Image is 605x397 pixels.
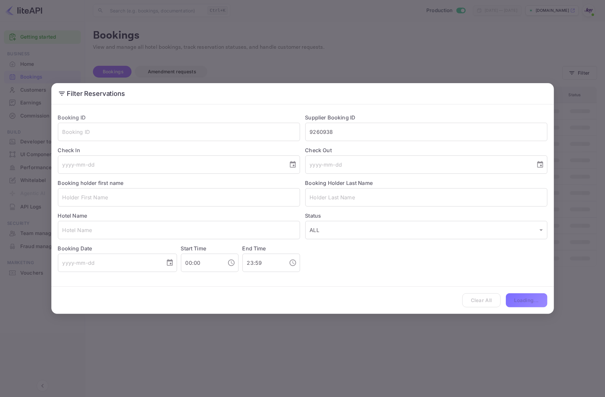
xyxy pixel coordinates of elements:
button: Choose time, selected time is 12:00 AM [225,256,238,269]
input: yyyy-mm-dd [58,155,284,174]
label: Booking Holder Last Name [305,180,373,186]
button: Choose date [286,158,299,171]
button: Choose date [534,158,547,171]
input: Holder First Name [58,188,300,207]
input: Hotel Name [58,221,300,239]
input: Booking ID [58,123,300,141]
label: Booking Date [58,244,177,252]
input: Supplier Booking ID [305,123,547,141]
label: Booking holder first name [58,180,124,186]
button: Choose time, selected time is 11:59 PM [286,256,299,269]
label: Check Out [305,146,547,154]
div: ALL [305,221,547,239]
input: hh:mm [181,254,222,272]
label: Status [305,212,547,220]
button: Choose date [163,256,176,269]
input: yyyy-mm-dd [305,155,531,174]
label: Check In [58,146,300,154]
input: Holder Last Name [305,188,547,207]
label: End Time [242,245,266,252]
label: Start Time [181,245,206,252]
label: Hotel Name [58,212,87,219]
h2: Filter Reservations [51,83,554,104]
input: yyyy-mm-dd [58,254,161,272]
label: Supplier Booking ID [305,114,356,121]
input: hh:mm [242,254,284,272]
label: Booking ID [58,114,86,121]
